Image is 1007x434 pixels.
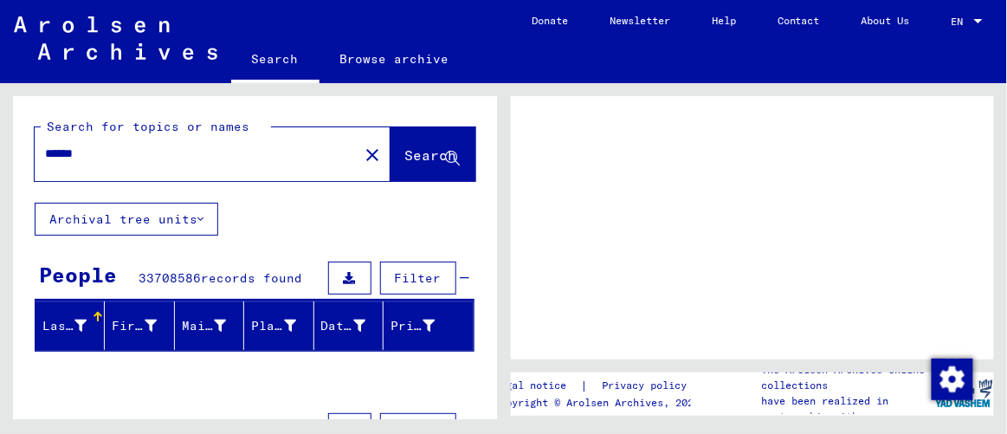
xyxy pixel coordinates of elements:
a: Browse archive [320,38,470,80]
img: Arolsen_neg.svg [14,16,217,60]
div: First Name [112,312,178,340]
div: Prisoner # [391,317,435,335]
button: Filter [380,262,456,295]
a: Privacy policy [588,377,707,395]
mat-header-cell: Last Name [36,301,105,350]
div: Last Name [42,317,87,335]
p: Copyright © Arolsen Archives, 2021 [494,395,707,411]
mat-label: Search for topics or names [47,119,249,134]
span: records found [201,270,302,286]
mat-header-cell: Prisoner # [384,301,473,350]
div: Last Name [42,312,108,340]
div: Place of Birth [251,312,317,340]
button: Archival tree units [35,203,218,236]
div: Date of Birth [321,312,387,340]
p: The Arolsen Archives online collections [761,362,933,393]
div: Change consent [931,358,972,399]
img: Change consent [932,359,973,400]
button: Clear [356,137,391,172]
mat-header-cell: Date of Birth [314,301,384,350]
a: Search [231,38,320,83]
span: 33708586 [139,270,201,286]
mat-header-cell: Maiden Name [175,301,244,350]
div: Prisoner # [391,312,456,340]
span: Filter [395,270,442,286]
a: Legal notice [494,377,580,395]
mat-icon: close [363,145,384,165]
button: Search [391,127,475,181]
div: First Name [112,317,156,335]
div: Maiden Name [182,312,248,340]
mat-header-cell: First Name [105,301,174,350]
div: People [39,259,117,290]
div: Date of Birth [321,317,365,335]
div: | [494,377,707,395]
div: Maiden Name [182,317,226,335]
mat-header-cell: Place of Birth [244,301,313,350]
div: Place of Birth [251,317,295,335]
p: have been realized in partnership with [761,393,933,424]
span: Search [405,146,457,164]
span: EN [952,16,971,28]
